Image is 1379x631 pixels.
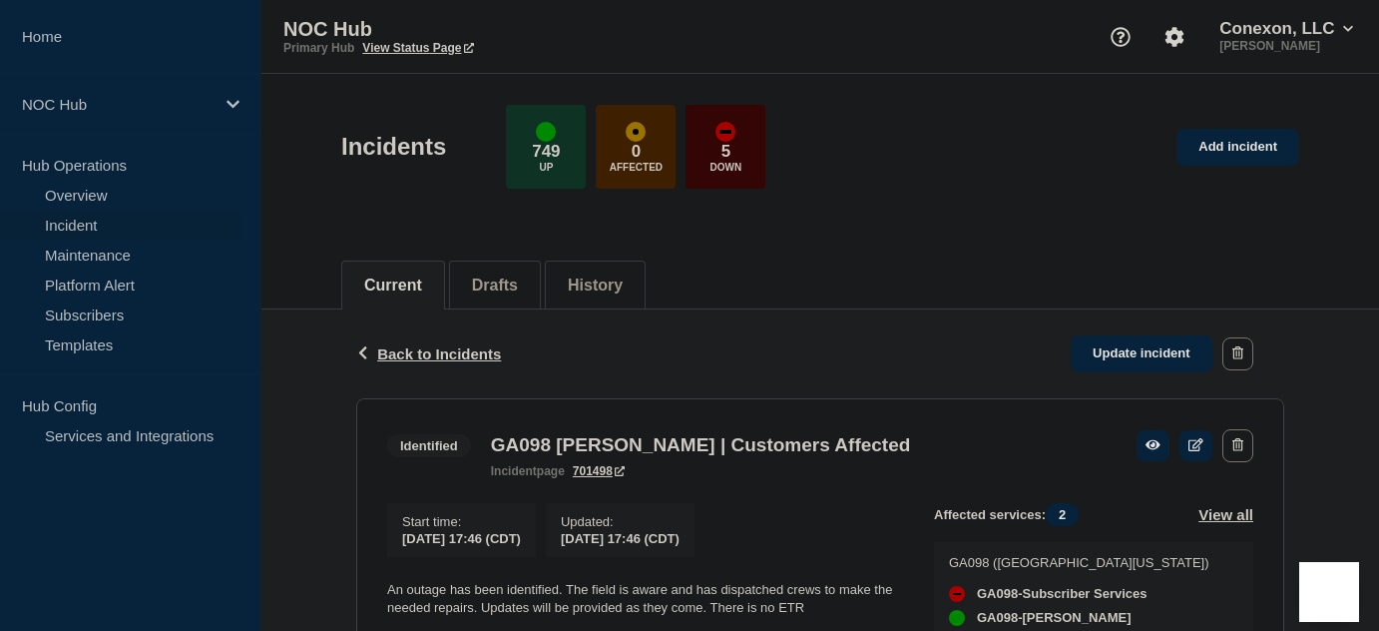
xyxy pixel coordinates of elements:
p: 749 [532,142,560,162]
p: NOC Hub [283,18,683,41]
span: [DATE] 17:46 (CDT) [402,531,521,546]
div: [DATE] 17:46 (CDT) [561,529,680,546]
h1: Incidents [341,133,446,161]
p: GA098 ([GEOGRAPHIC_DATA][US_STATE]) [949,555,1209,570]
p: Updated : [561,514,680,529]
span: incident [491,464,537,478]
p: page [491,464,565,478]
span: GA098-Subscriber Services [977,586,1148,602]
button: Account settings [1153,16,1195,58]
p: [PERSON_NAME] [1215,39,1357,53]
p: Primary Hub [283,41,354,55]
p: Start time : [402,514,521,529]
p: 5 [721,142,730,162]
button: Back to Incidents [356,345,501,362]
div: up [949,610,965,626]
span: Affected services: [934,503,1089,526]
span: GA098-[PERSON_NAME] [977,610,1132,626]
button: Drafts [472,277,518,295]
p: Down [710,162,742,173]
div: down [949,586,965,602]
a: 701498 [573,464,625,478]
span: Back to Incidents [377,345,501,362]
p: An outage has been identified. The field is aware and has dispatched crews to make the needed rep... [387,581,902,618]
p: NOC Hub [22,96,214,113]
h3: GA098 [PERSON_NAME] | Customers Affected [491,434,911,456]
div: down [715,122,735,142]
button: View all [1198,503,1253,526]
a: View Status Page [362,41,473,55]
span: 2 [1046,503,1079,526]
button: Support [1100,16,1142,58]
p: Up [539,162,553,173]
p: 0 [632,142,641,162]
button: Current [364,277,422,295]
div: affected [626,122,646,142]
button: Conexon, LLC [1215,19,1357,39]
iframe: Help Scout Beacon - Open [1299,562,1359,622]
a: Add incident [1176,129,1299,166]
p: Affected [610,162,663,173]
span: Identified [387,434,471,457]
a: Update incident [1071,335,1212,372]
button: History [568,277,623,295]
div: up [536,122,556,142]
